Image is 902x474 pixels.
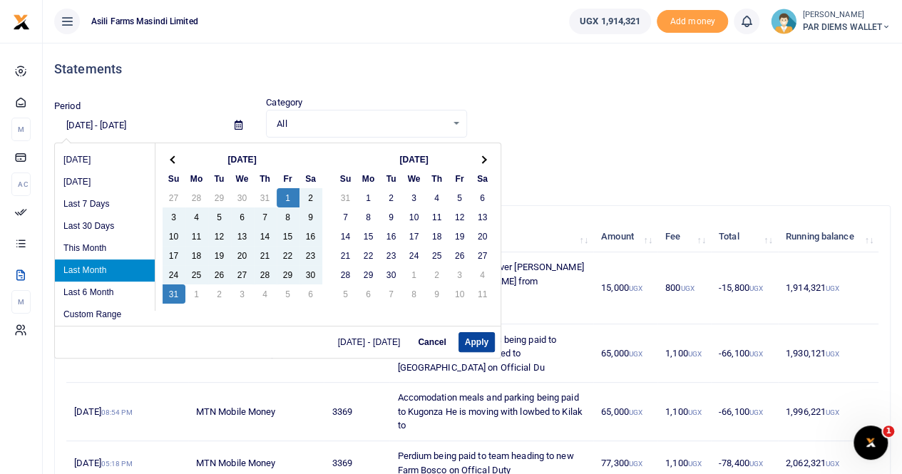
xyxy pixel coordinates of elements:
[208,246,231,265] td: 19
[254,188,277,207] td: 31
[657,222,711,252] th: Fee: activate to sort column ascending
[254,169,277,188] th: Th
[580,14,640,29] span: UGX 1,914,321
[749,350,763,358] small: UGX
[299,246,322,265] td: 23
[324,383,389,441] td: 3369
[657,10,728,34] span: Add money
[657,15,728,26] a: Add money
[185,284,208,304] td: 1
[299,207,322,227] td: 9
[55,171,155,193] li: [DATE]
[254,265,277,284] td: 28
[11,290,31,314] li: M
[426,207,449,227] td: 11
[403,246,426,265] td: 24
[357,188,380,207] td: 1
[163,188,185,207] td: 27
[254,246,277,265] td: 21
[629,408,642,416] small: UGX
[299,188,322,207] td: 2
[86,15,204,28] span: Asili Farms Masindi Limited
[426,284,449,304] td: 9
[163,265,185,284] td: 24
[883,426,894,437] span: 1
[188,383,324,441] td: MTN Mobile Money
[771,9,796,34] img: profile-user
[687,350,701,358] small: UGX
[426,188,449,207] td: 4
[680,284,694,292] small: UGX
[334,227,357,246] td: 14
[471,284,494,304] td: 11
[471,227,494,246] td: 20
[593,222,657,252] th: Amount: activate to sort column ascending
[55,237,155,259] li: This Month
[657,10,728,34] li: Toup your wallet
[54,61,891,77] h4: Statements
[426,227,449,246] td: 18
[778,383,878,441] td: 1,996,221
[711,383,778,441] td: -66,100
[254,284,277,304] td: 4
[163,246,185,265] td: 17
[403,169,426,188] th: We
[826,460,839,468] small: UGX
[687,460,701,468] small: UGX
[657,383,711,441] td: 1,100
[231,227,254,246] td: 13
[208,284,231,304] td: 2
[449,207,471,227] td: 12
[277,169,299,188] th: Fr
[357,227,380,246] td: 15
[185,265,208,284] td: 25
[749,408,763,416] small: UGX
[299,265,322,284] td: 30
[629,350,642,358] small: UGX
[231,207,254,227] td: 6
[569,9,651,34] a: UGX 1,914,321
[411,332,452,352] button: Cancel
[802,9,891,21] small: [PERSON_NAME]
[357,207,380,227] td: 8
[334,207,357,227] td: 7
[299,169,322,188] th: Sa
[471,265,494,284] td: 4
[449,227,471,246] td: 19
[389,383,593,441] td: Accomodation meals and parking being paid to Kugonza He is moving with lowbed to Kilak to
[403,265,426,284] td: 1
[54,99,81,113] label: Period
[277,117,446,131] span: All
[687,408,701,416] small: UGX
[277,265,299,284] td: 29
[334,246,357,265] td: 21
[185,246,208,265] td: 18
[11,118,31,141] li: M
[334,169,357,188] th: Su
[380,227,403,246] td: 16
[299,227,322,246] td: 16
[338,338,406,346] span: [DATE] - [DATE]
[163,284,185,304] td: 31
[277,246,299,265] td: 22
[380,188,403,207] td: 2
[277,227,299,246] td: 15
[826,350,839,358] small: UGX
[458,332,495,352] button: Apply
[629,284,642,292] small: UGX
[711,252,778,324] td: -15,800
[163,169,185,188] th: Su
[403,207,426,227] td: 10
[55,215,155,237] li: Last 30 Days
[55,193,155,215] li: Last 7 Days
[802,21,891,34] span: PAR DIEMS WALLET
[185,227,208,246] td: 11
[629,460,642,468] small: UGX
[778,324,878,383] td: 1,930,121
[277,188,299,207] td: 1
[185,169,208,188] th: Mo
[403,188,426,207] td: 3
[657,252,711,324] td: 800
[711,222,778,252] th: Total: activate to sort column ascending
[185,207,208,227] td: 4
